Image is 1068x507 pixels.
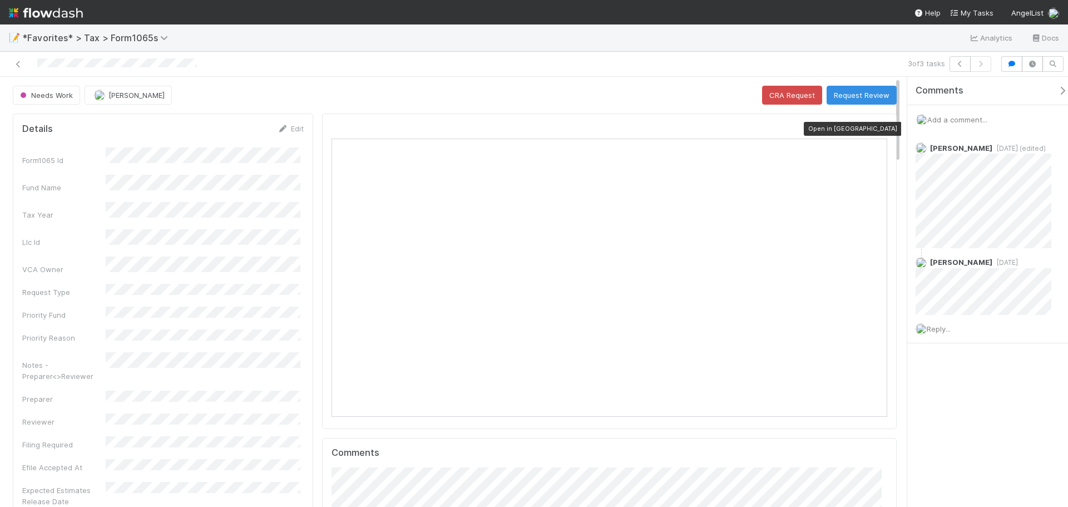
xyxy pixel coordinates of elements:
div: Form1065 Id [22,155,106,166]
div: Request Type [22,287,106,298]
div: Notes - Preparer<>Reviewer [22,360,106,382]
span: [PERSON_NAME] [930,258,992,267]
button: CRA Request [762,86,822,105]
span: *Favorites* > Tax > Form1065s [22,32,174,43]
span: 📝 [9,33,20,42]
span: [DATE] [992,258,1018,267]
div: Llc Id [22,237,106,248]
div: VCA Owner [22,264,106,275]
div: Fund Name [22,182,106,193]
a: Docs [1031,31,1059,45]
div: Help [914,7,941,18]
span: AngelList [1011,8,1044,17]
div: Filing Required [22,439,106,450]
a: Edit [278,124,304,133]
div: Tax Year [22,209,106,220]
a: My Tasks [950,7,993,18]
button: Request Review [827,86,897,105]
span: [PERSON_NAME] [108,91,165,100]
div: Expected Estimates Release Date [22,485,106,507]
img: avatar_cfa6ccaa-c7d9-46b3-b608-2ec56ecf97ad.png [94,90,105,101]
div: Efile Accepted At [22,462,106,473]
span: Reply... [927,324,951,333]
span: Comments [916,85,963,96]
span: [DATE] (edited) [992,144,1046,152]
a: Analytics [969,31,1013,45]
div: Preparer [22,393,106,405]
span: Add a comment... [927,115,987,124]
img: logo-inverted-e16ddd16eac7371096b0.svg [9,3,83,22]
img: avatar_ac990a78-52d7-40f8-b1fe-cbbd1cda261e.png [916,142,927,154]
img: avatar_cfa6ccaa-c7d9-46b3-b608-2ec56ecf97ad.png [916,323,927,334]
img: avatar_cfa6ccaa-c7d9-46b3-b608-2ec56ecf97ad.png [1048,8,1059,19]
span: [PERSON_NAME] [930,144,992,152]
img: avatar_e41e7ae5-e7d9-4d8d-9f56-31b0d7a2f4fd.png [916,257,927,268]
h5: Details [22,124,53,135]
img: avatar_cfa6ccaa-c7d9-46b3-b608-2ec56ecf97ad.png [916,114,927,125]
span: 3 of 3 tasks [908,58,945,69]
div: Reviewer [22,416,106,427]
div: Priority Reason [22,332,106,343]
div: Priority Fund [22,309,106,321]
button: [PERSON_NAME] [85,86,172,105]
span: My Tasks [950,8,993,17]
h5: Comments [332,447,887,459]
